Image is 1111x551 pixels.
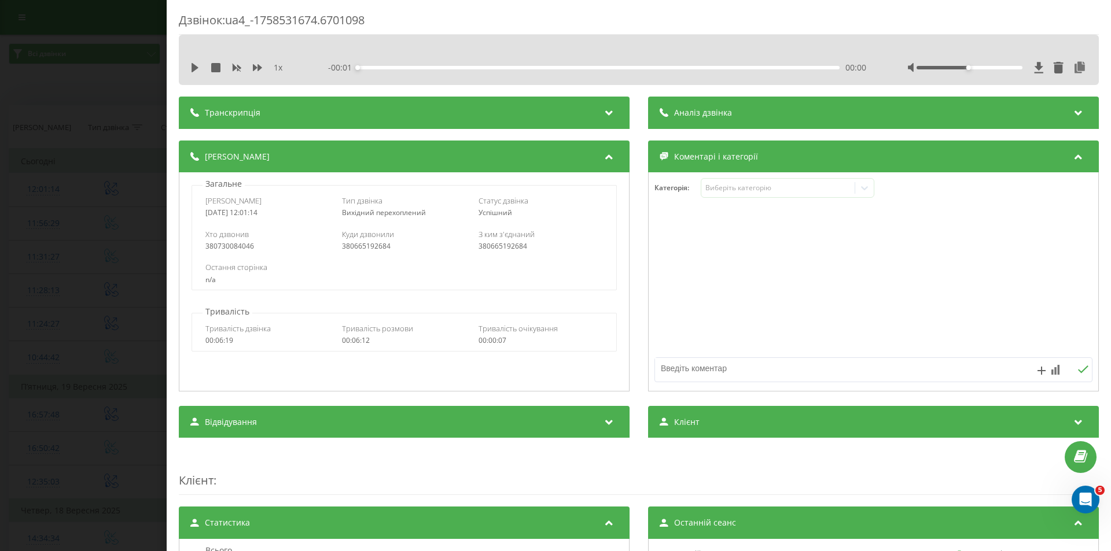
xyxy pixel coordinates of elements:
div: 380665192684 [342,242,466,250]
iframe: Intercom live chat [1072,486,1099,513]
span: Аналіз дзвінка [674,107,732,119]
div: 380730084046 [205,242,330,250]
div: 00:06:19 [205,336,330,345]
span: Коментарі і категорії [674,151,758,162]
p: Загальне [203,178,245,190]
span: Куди дзвонили [342,229,394,239]
span: Статус дзвінка [479,195,528,206]
div: Дзвінок : ua4_-1758531674.6701098 [179,12,1099,35]
span: Транскрипція [205,107,260,119]
span: Остання сторінка [205,262,267,272]
div: n/a [205,276,602,284]
div: Accessibility label [355,65,360,70]
span: Клієнт [674,416,700,428]
span: Відвідування [205,416,257,428]
span: 5 [1095,486,1105,495]
div: 00:06:12 [342,336,466,345]
span: [PERSON_NAME] [205,195,262,206]
span: 1 x [274,62,282,73]
div: Accessibility label [966,65,971,70]
span: [PERSON_NAME] [205,151,270,162]
span: Вихідний перехоплений [342,208,426,217]
span: З ким з'єднаний [479,229,535,239]
div: 00:00:07 [479,336,603,345]
span: Тип дзвінка [342,195,382,206]
span: Тривалість розмови [342,323,413,334]
span: Успішний [479,208,512,217]
span: 00:00 [845,62,866,73]
span: Тривалість очікування [479,323,558,334]
span: Хто дзвонив [205,229,249,239]
span: Клієнт [179,472,214,488]
span: - 00:01 [328,62,358,73]
div: Виберіть категорію [705,183,850,193]
span: Тривалість дзвінка [205,323,271,334]
h4: Категорія : [654,184,701,192]
div: : [179,449,1099,495]
span: Останній сеанс [674,517,736,528]
p: Тривалість [203,306,252,317]
span: Статистика [205,517,250,528]
div: [DATE] 12:01:14 [205,209,330,217]
div: 380665192684 [479,242,603,250]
